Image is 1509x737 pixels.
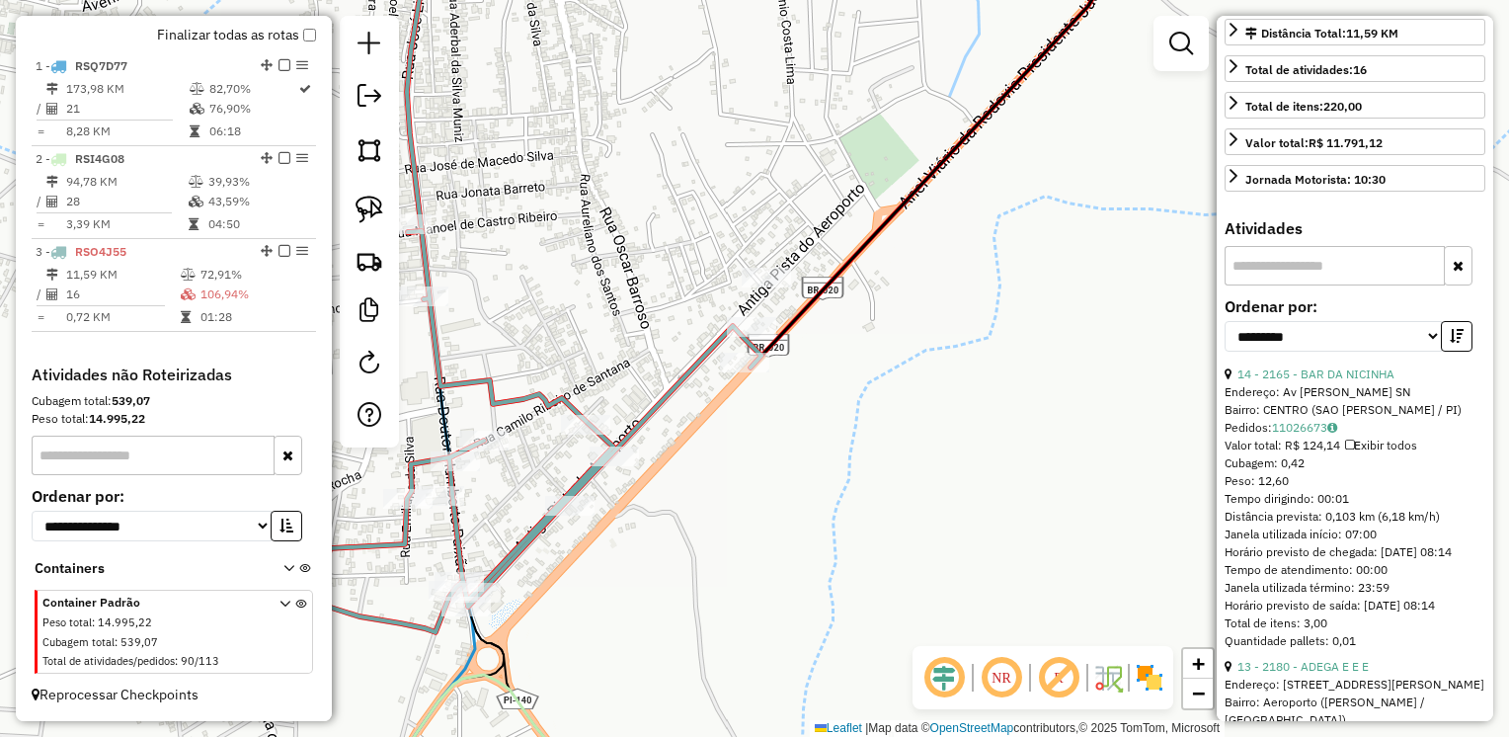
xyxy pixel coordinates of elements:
[1345,438,1417,452] span: Exibir todos
[65,192,188,211] td: 28
[356,196,383,223] img: Selecionar atividades - laço
[65,79,189,99] td: 173,98 KM
[46,176,58,188] i: Distância Total
[1245,25,1398,42] div: Distância Total:
[815,721,862,735] a: Leaflet
[46,83,58,95] i: Distância Total
[1183,679,1213,708] a: Zoom out
[810,720,1225,737] div: Map data © contributors,© 2025 TomTom, Microsoft
[75,151,124,166] span: RSI4G08
[181,311,191,323] i: Tempo total em rota
[865,721,868,735] span: |
[356,247,383,275] img: Criar rota
[199,285,308,304] td: 106,94%
[65,214,188,234] td: 3,39 KM
[1237,659,1369,674] a: 13 - 2180 - ADEGA E E E
[261,59,273,71] em: Alterar sequência das rotas
[75,58,127,73] span: RSQ7D77
[36,151,124,166] span: 2 -
[278,59,290,71] em: Finalizar rota
[32,392,316,410] div: Cubagem total:
[1225,128,1485,155] a: Valor total:R$ 11.791,12
[112,393,150,408] strong: 539,07
[42,594,256,612] span: Container Padrão
[36,192,45,211] td: /
[1245,171,1386,189] div: Jornada Motorista: 10:30
[1237,367,1394,381] a: 14 - 2165 - BAR DA NICINHA
[1134,662,1165,694] img: Exibir/Ocultar setores
[120,635,158,649] span: 539,07
[36,244,126,259] span: 3 -
[1225,437,1485,454] div: Valor total: R$ 124,14
[36,122,45,141] td: =
[1225,454,1485,472] div: Cubagem: 0,42
[65,99,189,119] td: 21
[36,307,45,327] td: =
[199,265,308,285] td: 72,91%
[89,411,145,426] strong: 14.995,22
[46,196,58,207] i: Total de Atividades
[348,239,391,283] a: Criar rota
[978,654,1025,701] span: Ocultar NR
[1245,62,1367,77] span: Total de atividades:
[32,410,316,428] div: Peso total:
[115,635,118,649] span: :
[42,654,175,668] span: Total de atividades/pedidos
[1225,19,1485,45] a: Distância Total:11,59 KM
[190,83,204,95] i: % de utilização do peso
[1225,92,1485,119] a: Total de itens:220,00
[199,307,308,327] td: 01:28
[1245,134,1383,152] div: Valor total:
[36,214,45,234] td: =
[1225,597,1485,614] div: Horário previsto de saída: [DATE] 08:14
[1225,579,1485,597] div: Janela utilizada término: 23:59
[1272,420,1337,435] a: 11026673
[208,99,297,119] td: 76,90%
[296,245,308,257] em: Opções
[92,615,95,629] span: :
[271,511,302,541] button: Ordem crescente
[36,99,45,119] td: /
[1225,165,1485,192] a: Jornada Motorista: 10:30
[1225,508,1485,526] div: Distância prevista: 0,103 km (6,18 km/h)
[175,654,178,668] span: :
[1225,632,1485,650] div: Quantidade pallets: 0,01
[1225,676,1485,694] div: Endereço: [STREET_ADDRESS][PERSON_NAME]
[65,307,180,327] td: 0,72 KM
[278,245,290,257] em: Finalizar rota
[208,79,297,99] td: 82,70%
[1225,490,1485,508] div: Tempo dirigindo: 00:01
[32,686,199,703] span: Reprocessar Checkpoints
[1225,366,1485,650] div: Tempo de atendimento: 00:00
[157,25,316,45] label: Finalizar todas as rotas
[32,366,316,384] h4: Atividades não Roteirizadas
[1327,422,1337,434] i: Observações
[1323,99,1362,114] strong: 220,00
[296,59,308,71] em: Opções
[36,58,127,73] span: 1 -
[299,83,311,95] i: Rota otimizada
[207,192,307,211] td: 43,59%
[303,29,316,41] input: Finalizar todas as rotas
[1183,649,1213,679] a: Zoom in
[930,721,1014,735] a: OpenStreetMap
[1309,135,1383,150] strong: R$ 11.791,12
[207,214,307,234] td: 04:50
[1225,694,1485,729] div: Bairro: Aeroporto ([PERSON_NAME] / [GEOGRAPHIC_DATA])
[920,654,968,701] span: Ocultar deslocamento
[46,288,58,300] i: Total de Atividades
[261,152,273,164] em: Alterar sequência das rotas
[46,269,58,281] i: Distância Total
[1225,219,1485,238] h4: Atividades
[190,103,204,115] i: % de utilização da cubagem
[1035,654,1082,701] span: Exibir rótulo
[189,218,199,230] i: Tempo total em rota
[35,558,258,579] span: Containers
[181,654,219,668] span: 90/113
[742,268,791,287] div: Atividade não roteirizada - ESPACO COSTA JUNIOR
[42,635,115,649] span: Cubagem total
[1441,321,1472,352] button: Ordem decrescente
[42,615,92,629] span: Peso total
[189,176,203,188] i: % de utilização do peso
[356,136,383,164] img: Selecionar atividades - polígono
